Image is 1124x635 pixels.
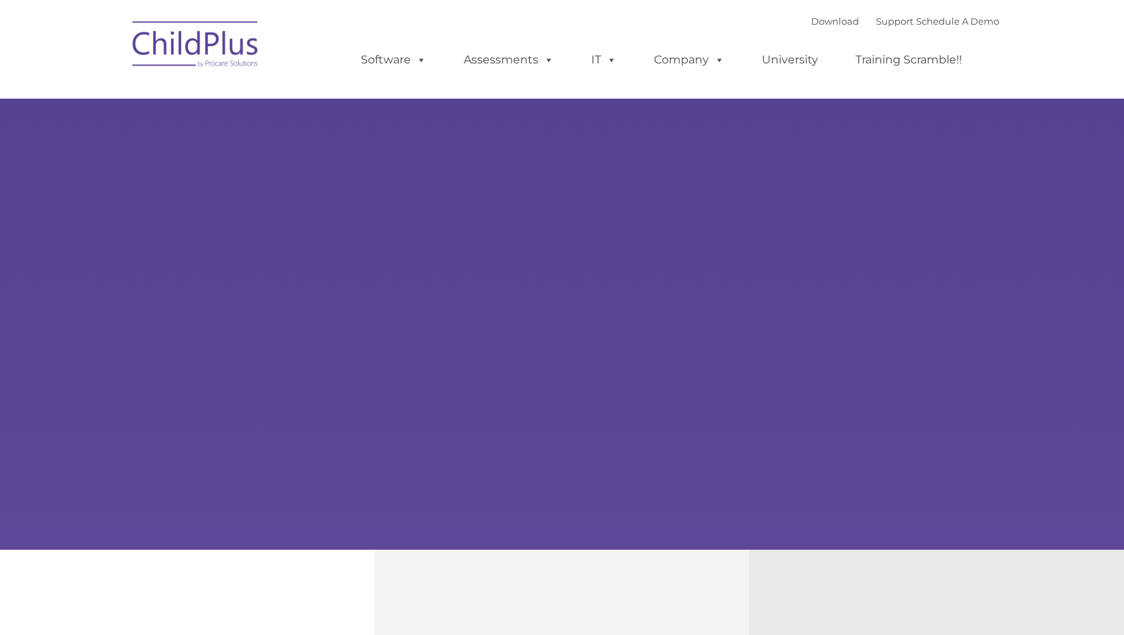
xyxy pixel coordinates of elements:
a: Support [876,16,913,27]
a: Schedule A Demo [916,16,999,27]
a: Software [347,46,440,74]
a: Company [640,46,739,74]
font: | [811,16,999,27]
a: Assessments [450,46,568,74]
a: IT [577,46,631,74]
a: Download [811,16,859,27]
img: ChildPlus by Procare Solutions [125,11,266,82]
a: Training Scramble!! [841,46,976,74]
a: University [748,46,832,74]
